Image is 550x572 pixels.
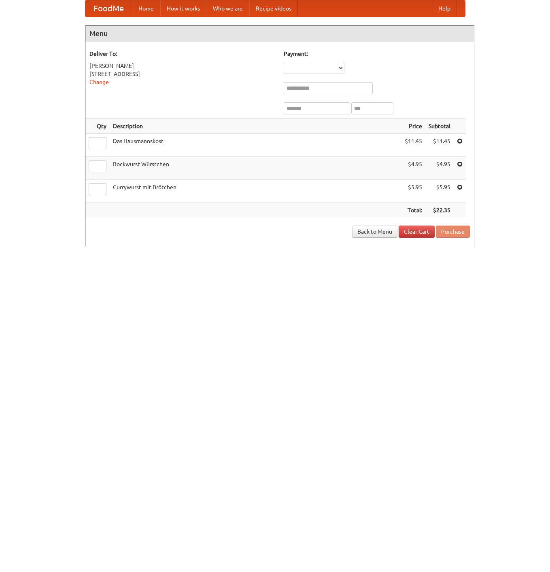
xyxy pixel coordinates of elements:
[401,134,425,157] td: $11.45
[425,119,454,134] th: Subtotal
[132,0,160,17] a: Home
[160,0,206,17] a: How it works
[89,62,276,70] div: [PERSON_NAME]
[110,134,401,157] td: Das Hausmannskost
[85,119,110,134] th: Qty
[399,226,435,238] a: Clear Cart
[401,203,425,218] th: Total:
[110,119,401,134] th: Description
[89,70,276,78] div: [STREET_ADDRESS]
[401,157,425,180] td: $4.95
[352,226,397,238] a: Back to Menu
[432,0,457,17] a: Help
[284,50,470,58] h5: Payment:
[110,157,401,180] td: Bockwurst Würstchen
[89,50,276,58] h5: Deliver To:
[425,203,454,218] th: $22.35
[425,134,454,157] td: $11.45
[401,119,425,134] th: Price
[425,180,454,203] td: $5.95
[401,180,425,203] td: $5.95
[110,180,401,203] td: Currywurst mit Brötchen
[249,0,298,17] a: Recipe videos
[85,25,474,42] h4: Menu
[89,79,109,85] a: Change
[436,226,470,238] button: Purchase
[206,0,249,17] a: Who we are
[425,157,454,180] td: $4.95
[85,0,132,17] a: FoodMe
